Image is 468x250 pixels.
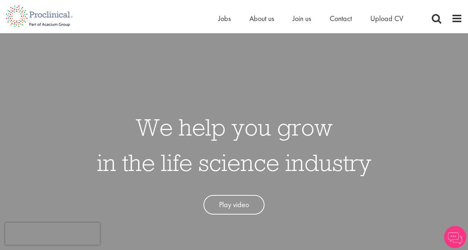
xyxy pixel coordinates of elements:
h1: We help you grow in the life science industry [97,109,371,180]
a: Contact [330,14,352,23]
a: Join us [293,14,311,23]
img: Chatbot [444,226,466,248]
a: Play video [203,195,265,215]
a: About us [249,14,274,23]
a: Jobs [218,14,231,23]
a: Upload CV [370,14,403,23]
